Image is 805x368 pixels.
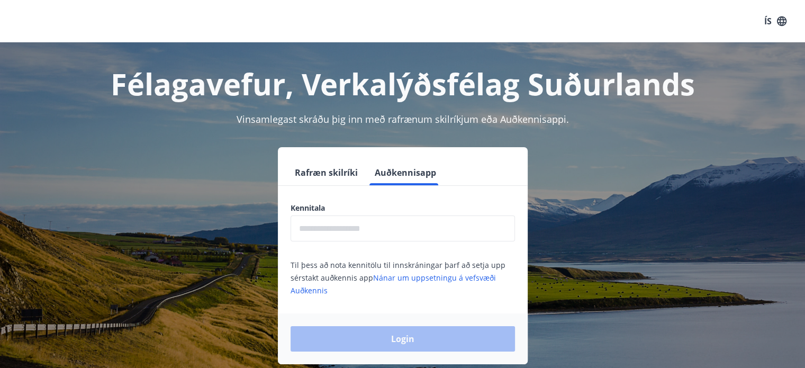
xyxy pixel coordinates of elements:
span: Vinsamlegast skráðu þig inn með rafrænum skilríkjum eða Auðkennisappi. [237,113,569,125]
a: Nánar um uppsetningu á vefsvæði Auðkennis [291,273,496,295]
button: Auðkennisapp [370,160,440,185]
span: Til þess að nota kennitölu til innskráningar þarf að setja upp sérstakt auðkennis app [291,260,505,295]
button: ÍS [758,12,792,31]
label: Kennitala [291,203,515,213]
h1: Félagavefur, Verkalýðsfélag Suðurlands [34,64,771,104]
button: Rafræn skilríki [291,160,362,185]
